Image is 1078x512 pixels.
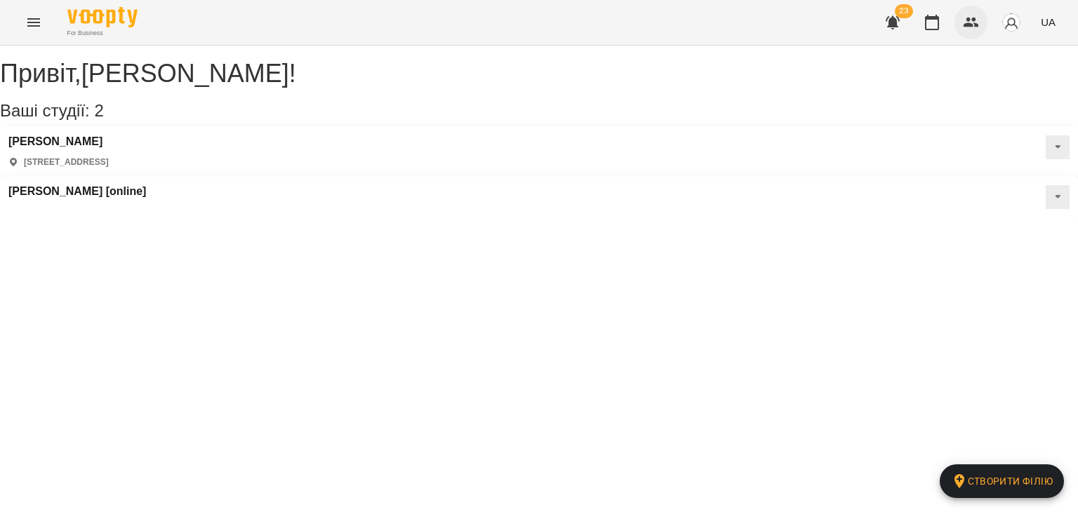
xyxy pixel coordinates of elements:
[94,101,103,120] span: 2
[67,7,138,27] img: Voopty Logo
[1002,13,1021,32] img: avatar_s.png
[8,135,109,148] a: [PERSON_NAME]
[17,6,51,39] button: Menu
[1035,9,1061,35] button: UA
[67,29,138,38] span: For Business
[1041,15,1056,29] span: UA
[895,4,913,18] span: 23
[8,185,146,198] a: [PERSON_NAME] [online]
[24,156,109,168] p: [STREET_ADDRESS]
